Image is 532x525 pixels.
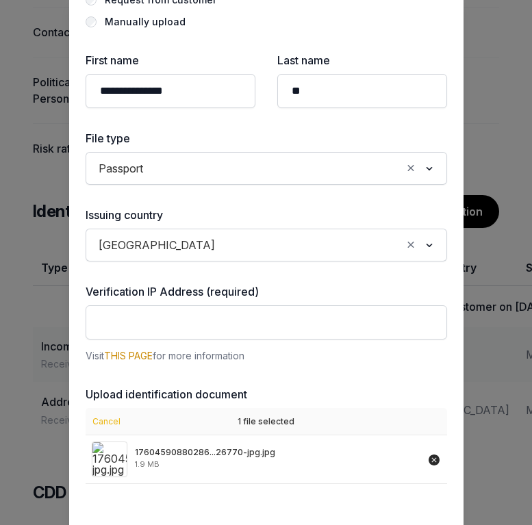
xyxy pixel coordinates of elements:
div: Manually upload [105,14,186,30]
button: Remove file [427,452,442,467]
input: Search for option [149,159,401,178]
input: Manually upload [86,16,97,27]
div: Search for option [92,156,440,181]
label: File type [86,130,447,146]
span: [GEOGRAPHIC_DATA] [95,235,218,255]
div: 17604590880286367889993037626770-jpg.jpg [135,447,275,458]
div: 1.9 MB [135,461,160,468]
div: Visit for more information [86,348,447,364]
a: THIS PAGE [104,350,153,361]
label: Verification IP Address (required) [86,283,447,300]
label: Last name [277,52,447,68]
input: Search for option [221,235,401,255]
span: Passport [95,159,147,178]
button: Cancel [88,413,125,431]
button: Clear Selected [405,235,417,255]
div: 1 file selected [208,408,325,435]
label: Issuing country [86,207,447,223]
label: First name [86,52,255,68]
div: Search for option [92,233,440,257]
img: 17604590880286367889993037626770-jpg.jpg [92,442,127,476]
label: Upload identification document [86,386,447,402]
button: Clear Selected [405,159,417,178]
